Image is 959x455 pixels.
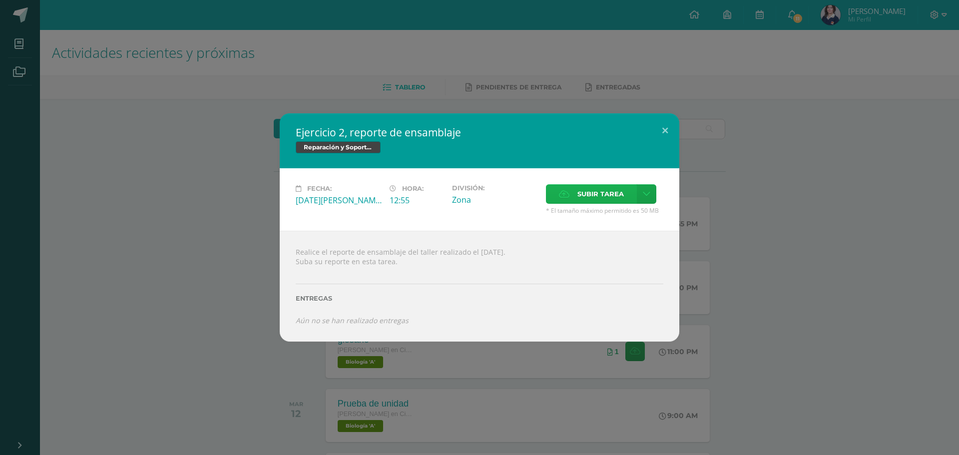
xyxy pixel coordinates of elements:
[402,185,424,192] span: Hora:
[577,185,624,203] span: Subir tarea
[651,113,679,147] button: Close (Esc)
[390,195,444,206] div: 12:55
[452,194,538,205] div: Zona
[307,185,332,192] span: Fecha:
[296,141,381,153] span: Reparación y Soporte Técnico
[296,195,382,206] div: [DATE][PERSON_NAME]
[296,125,663,139] h2: Ejercicio 2, reporte de ensamblaje
[452,184,538,192] label: División:
[296,316,409,325] i: Aún no se han realizado entregas
[296,295,663,302] label: Entregas
[280,231,679,341] div: Realice el reporte de ensamblaje del taller realizado el [DATE]. Suba su reporte en esta tarea.
[546,206,663,215] span: * El tamaño máximo permitido es 50 MB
